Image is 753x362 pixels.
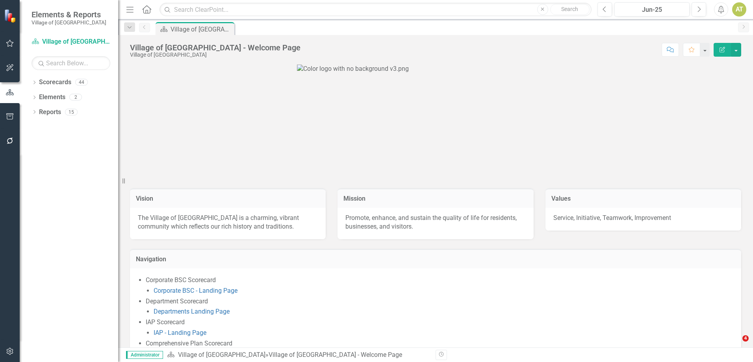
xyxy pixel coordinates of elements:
[39,93,65,102] a: Elements
[343,195,527,202] h3: Mission
[65,109,78,115] div: 15
[146,339,733,359] li: Comprehensive Plan Scorecard
[154,329,206,336] a: IAP - Landing Page
[269,351,402,358] div: Village of [GEOGRAPHIC_DATA] - Welcome Page
[561,6,578,12] span: Search
[32,37,110,46] a: Village of [GEOGRAPHIC_DATA]
[154,287,237,294] a: Corporate BSC - Landing Page
[154,308,230,315] a: Departments Landing Page
[69,94,82,101] div: 2
[551,195,735,202] h3: Values
[75,79,88,86] div: 44
[732,2,746,17] button: AT
[178,351,265,358] a: Village of [GEOGRAPHIC_DATA]
[146,318,733,338] li: IAP Scorecard
[130,43,300,52] div: Village of [GEOGRAPHIC_DATA] - Welcome Page
[39,108,61,117] a: Reports
[726,335,745,354] iframe: Intercom live chat
[550,4,590,15] button: Search
[160,3,592,17] input: Search ClearPoint...
[617,5,687,15] div: Jun-25
[146,276,733,296] li: Corporate BSC Scorecard
[345,214,525,232] p: Promote, enhance, and sustain the quality of life for residents, businesses, and visitors.
[171,24,232,34] div: Village of [GEOGRAPHIC_DATA] - Welcome Page
[4,9,18,23] img: ClearPoint Strategy
[32,19,106,26] small: Village of [GEOGRAPHIC_DATA]
[126,351,163,359] span: Administrator
[167,351,430,360] div: »
[130,52,300,58] div: Village of [GEOGRAPHIC_DATA]
[136,195,320,202] h3: Vision
[742,335,749,342] span: 4
[138,214,318,232] p: The Village of [GEOGRAPHIC_DATA] is a charming, vibrant community which reflects our rich history...
[553,214,733,223] p: Service, Initiative, Teamwork, Improvement
[39,78,71,87] a: Scorecards
[136,256,735,263] h3: Navigation
[32,56,110,70] input: Search Below...
[32,10,106,19] span: Elements & Reports
[614,2,690,17] button: Jun-25
[297,65,574,179] img: Color logo with no background v3.png
[146,297,733,317] li: Department Scorecard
